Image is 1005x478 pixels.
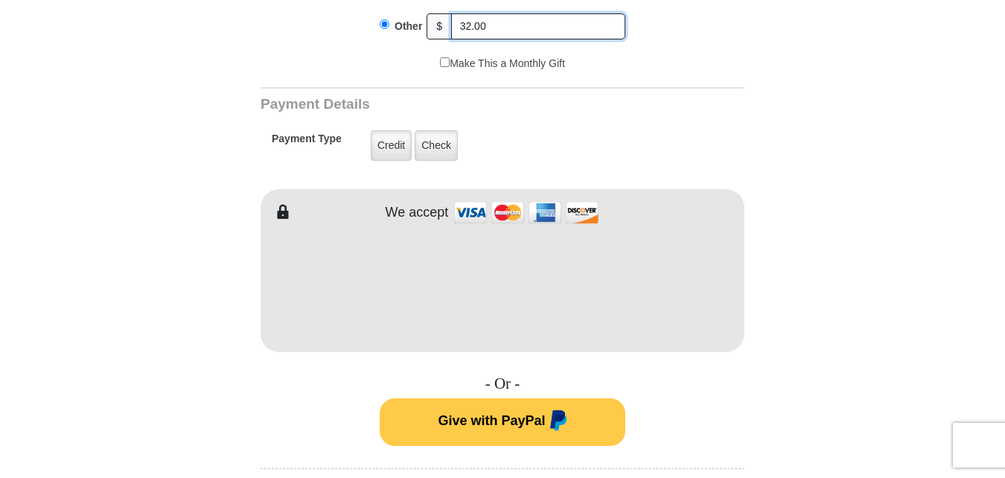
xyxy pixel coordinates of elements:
h4: - Or - [261,375,744,393]
img: paypal [546,410,567,434]
button: Give with PayPal [380,398,625,446]
h3: Payment Details [261,96,640,113]
span: Give with PayPal [438,413,545,428]
label: Credit [371,130,412,161]
label: Make This a Monthly Gift [440,56,565,71]
input: Make This a Monthly Gift [440,57,450,67]
input: Other Amount [451,13,625,39]
h5: Payment Type [272,133,342,153]
span: $ [427,13,452,39]
img: credit cards accepted [452,197,601,229]
h4: We accept [386,205,449,221]
label: Check [415,130,458,161]
span: Other [395,20,422,32]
